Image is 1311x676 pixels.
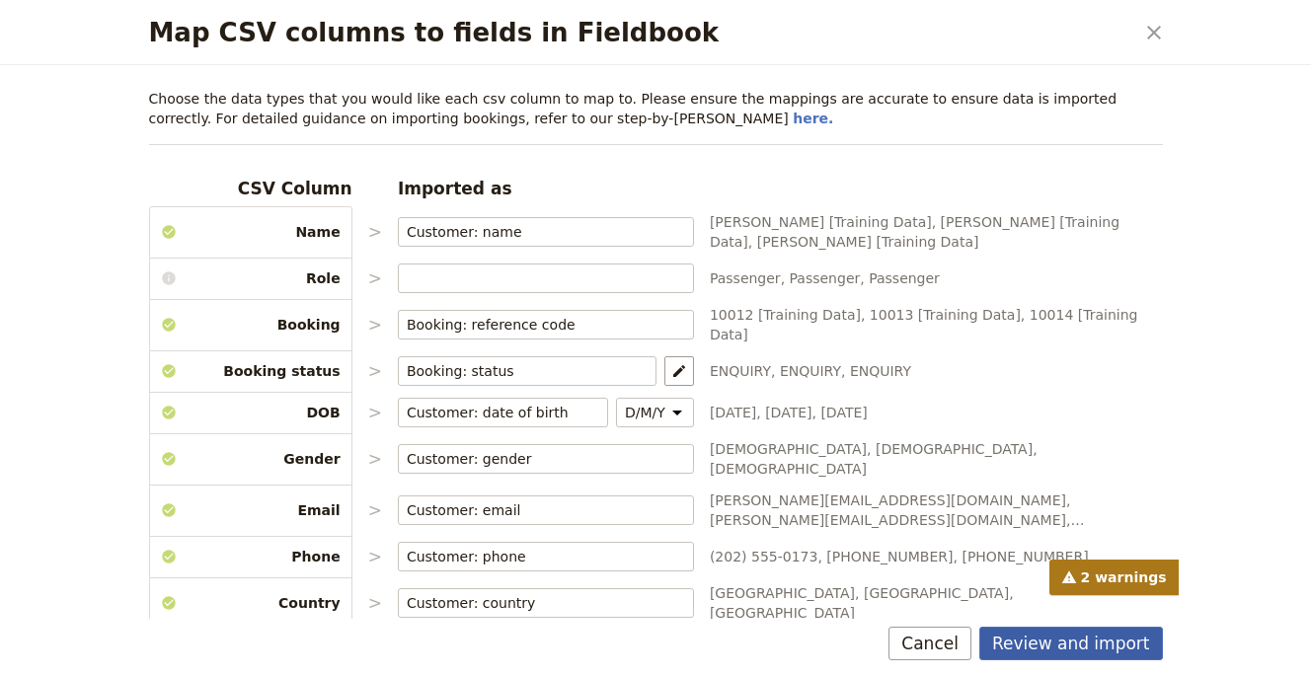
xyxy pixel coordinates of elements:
span: 2 warnings [1049,560,1179,595]
p: > [368,220,382,244]
h3: Imported as [398,177,694,200]
span: 10012 [Training Data], 10013 [Training Data], 10014 [Training Data] [710,305,1163,344]
span: Gender [149,449,352,469]
span: Email [149,500,352,520]
input: ​Clear input [407,500,665,520]
p: Choose the data types that you would like each csv column to map to. Please ensure the mappings a... [149,89,1163,128]
p: > [368,401,382,424]
p: > [368,545,382,568]
input: ​Clear input [407,315,665,335]
button: Cancel [888,627,971,660]
p: > [368,498,382,522]
p: > [368,266,382,290]
span: [DATE], [DATE], [DATE] [710,403,1163,422]
span: ​ [669,500,685,520]
p: > [368,313,382,337]
p: > [368,591,382,615]
input: ​Clear input [407,222,665,242]
span: [GEOGRAPHIC_DATA], [GEOGRAPHIC_DATA], [GEOGRAPHIC_DATA] [710,583,1163,623]
span: DOB [149,403,352,422]
span: [DEMOGRAPHIC_DATA], [DEMOGRAPHIC_DATA], [DEMOGRAPHIC_DATA] [710,439,1163,479]
span: Name [149,222,352,242]
button: Review and import [979,627,1163,660]
span: [PERSON_NAME] [Training Data], [PERSON_NAME] [Training Data], [PERSON_NAME] [Training Data] [710,212,1163,252]
span: Country [149,593,352,613]
p: > [368,447,382,471]
span: ​ [669,222,685,242]
span: Phone [149,547,352,566]
span: ​ [583,403,599,422]
button: Close dialog [1137,16,1171,49]
input: ​Clear input [407,593,665,613]
span: ​ [669,315,685,335]
button: Map statuses [664,356,694,386]
input: ​Clear input [407,361,628,381]
span: Booking [149,315,352,335]
span: (202) 555-0173, [PHONE_NUMBER], [PHONE_NUMBER] [710,547,1163,566]
input: ​Clear input [407,403,579,422]
input: ​Clear input [407,449,665,469]
span: Passenger, Passenger, Passenger [710,268,1163,288]
span: ENQUIRY, ENQUIRY, ENQUIRY [710,361,1163,381]
p: > [368,359,382,383]
span: ​ [669,449,685,469]
h3: CSV Column [149,177,352,200]
span: ​ [669,547,685,566]
span: ​ [669,593,685,613]
input: ​Clear input [407,547,665,566]
a: here. [793,111,833,126]
span: ​ [632,361,648,381]
span: Role [149,268,352,288]
h2: Map CSV columns to fields in Fieldbook [149,18,1133,47]
span: [PERSON_NAME][EMAIL_ADDRESS][DOMAIN_NAME], [PERSON_NAME][EMAIL_ADDRESS][DOMAIN_NAME], [PERSON_NAM... [710,490,1163,530]
span: Booking status [149,361,352,381]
